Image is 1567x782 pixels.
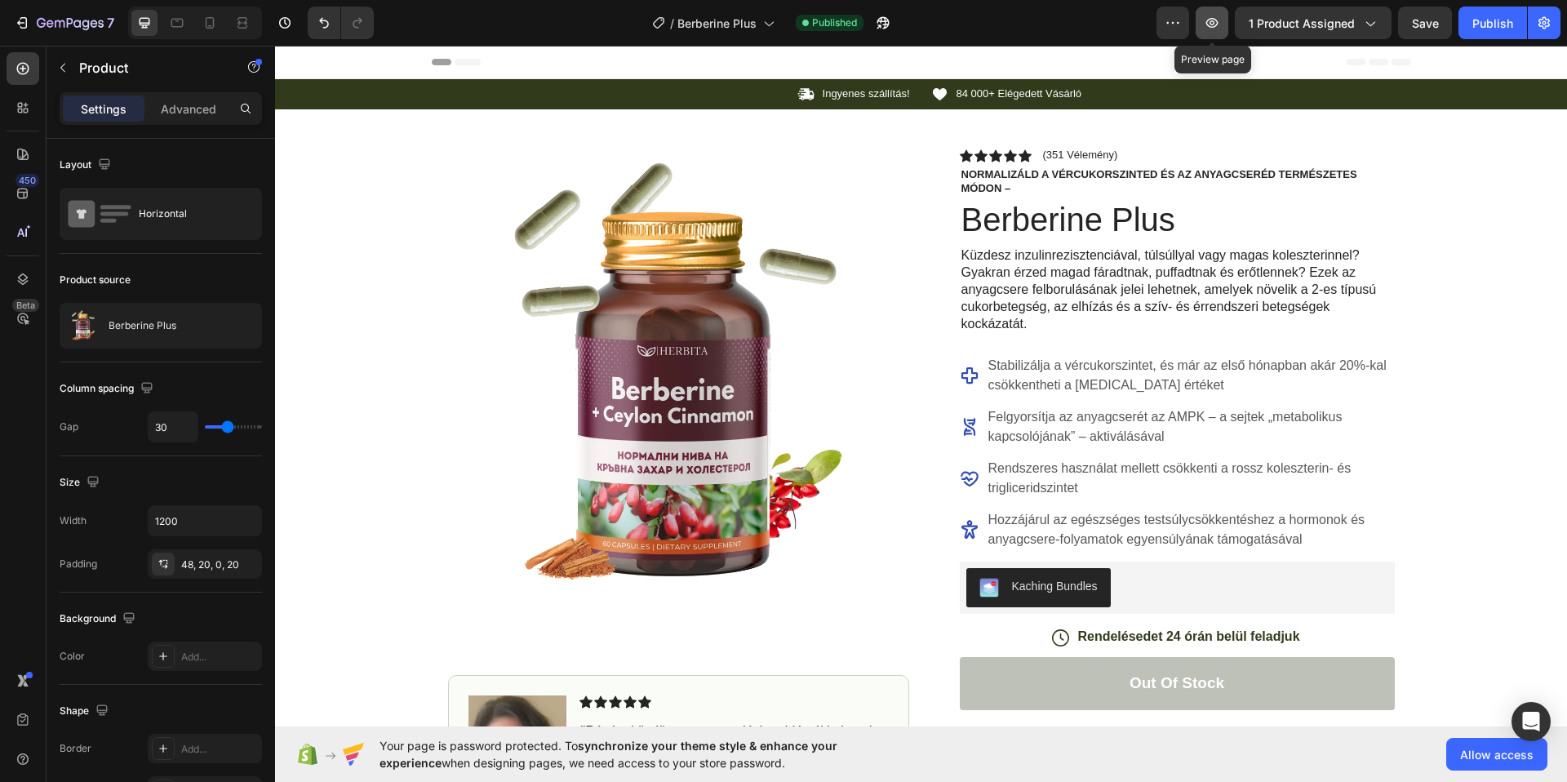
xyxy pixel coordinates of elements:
div: Layout [60,154,114,176]
p: Felgyorsítja az anyagcserét az AMPK – a sejtek „metabolikus kapcsolójának” – aktiválásával [713,362,1117,401]
img: KachingBundles.png [704,532,724,552]
div: Publish [1472,15,1513,32]
span: 1 product assigned [1249,15,1355,32]
p: Stabilizálja a vércukorszintet, és már az első hónapban akár 20%-kal csökkentheti a [MEDICAL_DATA... [713,310,1117,349]
div: Padding [60,557,97,571]
div: Column spacing [60,378,157,400]
input: Auto [149,412,198,442]
button: 7 [7,7,122,39]
span: / [670,15,674,32]
span: synchronize your theme style & enhance your experience [380,739,837,770]
button: Publish [1458,7,1527,39]
div: Undo/Redo [308,7,374,39]
div: Open Intercom Messenger [1512,702,1551,741]
div: Out of stock [855,628,949,648]
p: Berberine Plus [109,320,176,331]
div: Shape [60,700,112,722]
span: Berberine Plus [677,15,757,32]
p: Normalizáld a vércukorszinted és az anyagcseréd természetes módon – [686,122,1118,150]
div: Add... [181,650,258,664]
div: Gap [60,420,78,434]
img: product feature img [67,309,100,342]
p: Küzdesz inzulinrezisztenciával, túlsúllyal vagy magas koleszterinnel? Gyakran érzed magad fáradtn... [686,202,1118,287]
span: Published [812,16,857,30]
div: 48, 20, 0, 20 [181,558,258,572]
div: Product source [60,273,131,287]
p: Product [79,58,218,78]
div: Width [60,513,87,528]
p: Hozzájárul az egészséges testsúlycsökkentéshez a hormonok és anyagcsere-folyamatok egyensúlyának ... [713,464,1117,504]
div: Add... [181,742,258,757]
iframe: Design area [275,46,1567,726]
div: Color [60,649,85,664]
p: (351 Vélemény) [768,103,843,116]
div: Background [60,608,139,630]
div: 450 [16,174,39,187]
p: Rendszeres használat mellett csökkenti a rossz koleszterin- és trigliceridszintet [713,413,1117,452]
button: Save [1398,7,1452,39]
button: Allow access [1446,738,1547,771]
div: Kaching Bundles [737,532,823,549]
p: Advanced [161,100,216,118]
p: Rendelésedet 24 órán belül feladjuk [802,583,1024,600]
input: Auto [149,506,261,535]
button: Out of stock [685,611,1120,664]
span: Allow access [1460,746,1534,763]
p: 7 [107,13,114,33]
div: Size [60,472,103,494]
p: Settings [81,100,127,118]
h1: Berberine Plus [685,151,1120,197]
div: Border [60,741,91,756]
button: Kaching Bundles [691,522,836,562]
div: Beta [12,299,39,312]
div: Horizontal [139,195,238,233]
span: Your page is password protected. To when designing pages, we need access to your store password. [380,737,901,771]
span: Save [1412,16,1439,30]
button: 1 product assigned [1235,7,1392,39]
